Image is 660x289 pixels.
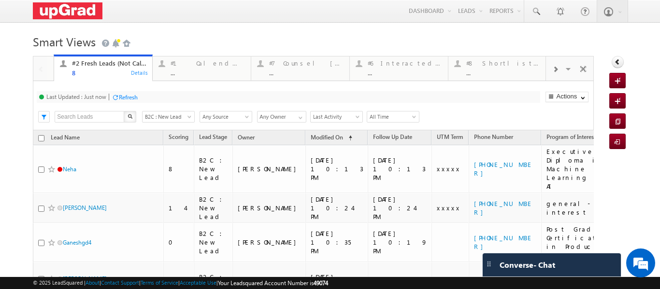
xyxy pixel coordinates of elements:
div: ... [263,69,337,76]
span: Follow Up Date [464,133,503,140]
span: 49074 [314,279,328,287]
div: #2 Fresh Leads (Not Called) [164,59,239,67]
input: Type to Search [257,111,306,123]
a: [PHONE_NUMBER] [474,199,533,216]
div: Executive Diploma in Machine Learning and AI [546,147,619,191]
a: Any Stage [142,111,195,123]
a: Last Activity [310,111,363,123]
a: B2C : New Lead [142,111,195,123]
span: Lead Stage [199,133,227,140]
span: (sorted descending) [388,134,396,142]
div: [DATE] 10:13 PM [311,156,363,182]
div: B2C : New Lead [199,156,228,182]
span: next [576,171,594,187]
a: #7 Counsel [DATE]... [251,56,350,81]
a: Any Source [200,111,252,123]
span: Last Activity [311,112,359,121]
a: Neha [63,165,76,173]
div: Last Updated : Less than a minute ago [46,93,143,100]
div: ... [361,69,436,76]
div: B2C : New Lead [199,229,228,255]
div: #2 Fresh Leads (Not Called) [72,59,146,67]
div: 14 [169,204,189,212]
a: Acceptable Use [180,279,216,286]
div: Refresh [155,94,174,101]
a: About [86,279,100,286]
div: general-interest [546,199,619,217]
span: UTM Term [437,133,463,140]
a: prev [551,172,569,187]
div: Owner Filter [257,110,305,123]
div: B2C : New Lead [199,195,228,221]
a: [PHONE_NUMBER] [474,160,533,177]
a: #1 Calendly Bookings For [DATE]... [244,56,344,81]
span: Any Stage [143,112,191,121]
span: Owner [296,134,313,141]
a: #1 Calendly Bookings For [DATE]... [152,56,251,81]
div: Lead Stage Filter [142,110,195,123]
a: Lead Stage [210,132,247,144]
a: Ganeshgd4 [63,239,91,246]
span: Lead Stage [215,133,243,140]
a: [PHONE_NUMBER] [474,234,533,250]
div: #6 Interacted Not Counseled [460,59,534,67]
div: [DATE] 10:35 PM [311,229,363,255]
div: Refresh [119,94,138,101]
a: Show All Items [293,111,305,121]
a: All Time [367,111,419,123]
a: Scoring [145,132,175,144]
span: All Time [367,112,416,121]
img: carter-drag [485,260,493,268]
a: Click here [203,149,262,157]
a: Modified On (sorted ascending) [306,132,357,144]
a: Terms of Service [141,279,178,286]
button: Actions [545,92,588,102]
div: ... [164,69,239,76]
div: #4 Follow Up (total pending) [66,59,140,67]
textarea: Type your message and click 'Submit' [13,89,176,215]
div: #7 Counsel [DATE] [361,59,436,67]
img: Custom Logo [33,2,102,19]
span: Phone Number [474,133,513,140]
span: Your Leadsquared Account Number is [218,279,328,287]
div: xxxxx [437,204,464,212]
input: Search Leads [55,111,125,123]
input: Check all records [38,135,44,141]
a: Lead Stage [194,132,232,144]
div: [PERSON_NAME] [238,165,301,173]
a: [PERSON_NAME] [63,204,107,211]
a: Contact Support [101,279,139,286]
div: 8 [169,165,189,173]
div: xxxxx [437,165,464,173]
a: UTM Term [432,132,468,144]
div: Details [130,68,149,77]
a: Phone Number [469,132,518,144]
div: #1 Calendly Bookings For [DATE] [263,59,337,67]
span: Smart Views [33,34,96,49]
a: #6 Interacted Not Counseled... [349,56,448,81]
span: 15 [59,176,75,186]
div: Details [124,68,143,77]
a: #2 Fresh Leads (Not Called)8Details [54,55,153,82]
a: Lead Name [46,132,85,145]
div: #8 Shortlisted Leads [DATE] [466,59,541,67]
em: Submit [142,223,175,236]
div: ... [466,69,541,76]
span: Scoring [150,133,170,140]
img: Search [128,114,132,119]
a: #6 Interacted Not Counseled... [442,56,541,81]
a: next [576,172,594,187]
